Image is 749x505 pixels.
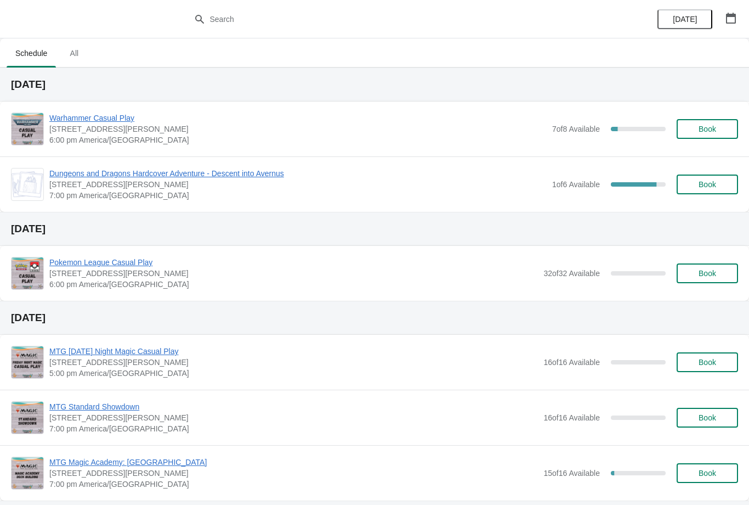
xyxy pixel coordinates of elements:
span: Dungeons and Dragons Hardcover Adventure - Descent into Avernus [49,168,547,179]
h2: [DATE] [11,79,738,90]
span: 7 of 8 Available [552,125,600,133]
span: Pokemon League Casual Play [49,257,538,268]
span: 6:00 pm America/[GEOGRAPHIC_DATA] [49,134,547,145]
span: MTG [DATE] Night Magic Casual Play [49,346,538,357]
span: [STREET_ADDRESS][PERSON_NAME] [49,468,538,479]
button: Book [677,408,738,428]
span: Book [699,269,716,278]
span: 16 of 16 Available [543,358,600,367]
span: 7:00 pm America/[GEOGRAPHIC_DATA] [49,190,547,201]
img: MTG Standard Showdown | 2040 Louetta Rd Ste I Spring, TX 77388 | 7:00 pm America/Chicago [12,402,43,434]
span: [STREET_ADDRESS][PERSON_NAME] [49,124,547,134]
button: Book [677,463,738,483]
span: [STREET_ADDRESS][PERSON_NAME] [49,357,538,368]
span: [STREET_ADDRESS][PERSON_NAME] [49,268,538,279]
span: 16 of 16 Available [543,413,600,422]
span: 1 of 6 Available [552,180,600,189]
span: Book [699,180,716,189]
span: 7:00 pm America/[GEOGRAPHIC_DATA] [49,479,538,490]
span: MTG Standard Showdown [49,401,538,412]
span: All [60,43,88,63]
span: 7:00 pm America/[GEOGRAPHIC_DATA] [49,423,538,434]
span: 32 of 32 Available [543,269,600,278]
span: 6:00 pm America/[GEOGRAPHIC_DATA] [49,279,538,290]
span: MTG Magic Academy: [GEOGRAPHIC_DATA] [49,457,538,468]
h2: [DATE] [11,223,738,234]
span: [STREET_ADDRESS][PERSON_NAME] [49,412,538,423]
span: Schedule [7,43,56,63]
span: Book [699,413,716,422]
img: Dungeons and Dragons Hardcover Adventure - Descent into Avernus | 2040 Louetta Rd Ste I Spring, T... [12,171,43,198]
span: Book [699,358,716,367]
button: Book [677,119,738,139]
span: Book [699,125,716,133]
button: [DATE] [657,9,712,29]
img: MTG Magic Academy: Deck Building | 2040 Louetta Road Ste I Spring, TX 77388 | 7:00 pm America/Chi... [12,457,43,489]
button: Book [677,175,738,194]
span: 5:00 pm America/[GEOGRAPHIC_DATA] [49,368,538,379]
input: Search [209,9,562,29]
img: Pokemon League Casual Play | 2040 Louetta Rd Ste I Spring, TX 77388 | 6:00 pm America/Chicago [12,257,43,289]
img: Warhammer Casual Play | 2040 Louetta Rd Ste I Spring, TX 77388 | 6:00 pm America/Chicago [12,113,43,145]
img: MTG Friday Night Magic Casual Play | 2040 Louetta Rd Ste I Spring, TX 77388 | 5:00 pm America/Chi... [12,346,43,378]
button: Book [677,352,738,372]
h2: [DATE] [11,312,738,323]
span: 15 of 16 Available [543,469,600,478]
span: Warhammer Casual Play [49,113,547,124]
span: [DATE] [673,15,697,24]
button: Book [677,263,738,283]
span: Book [699,469,716,478]
span: [STREET_ADDRESS][PERSON_NAME] [49,179,547,190]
